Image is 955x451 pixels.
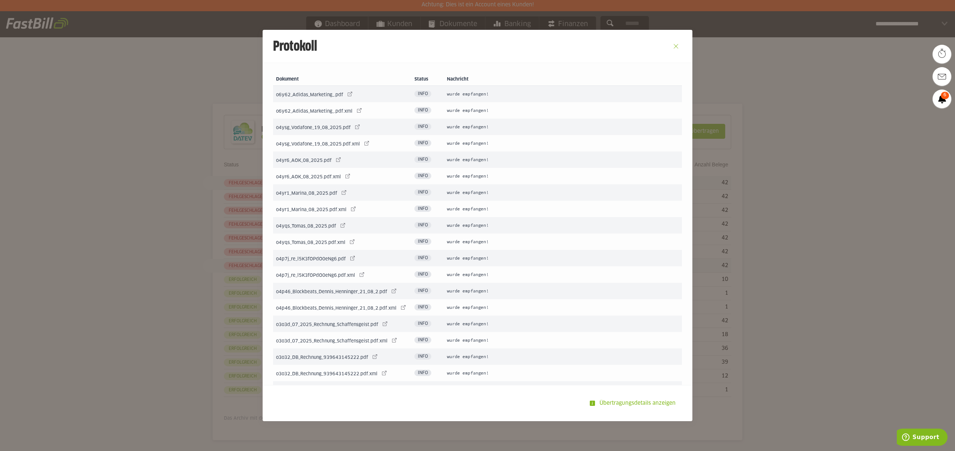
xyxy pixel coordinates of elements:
[414,320,431,327] span: Info
[352,122,363,132] sl-icon-button: o4ysg_Vodafone_19_08_2025.pdf
[414,156,431,163] span: Info
[444,348,682,365] td: wurde empfangen!
[414,370,431,376] span: Info
[444,217,682,234] td: wurde empfangen!
[273,73,411,86] th: Dokument
[414,206,431,212] span: Info
[369,384,380,395] sl-icon-button: o3o2z_DB_Rechnung_676957180310.pdf
[414,107,431,113] span: Info
[444,135,682,151] td: wurde empfangen!
[444,151,682,168] td: wurde empfangen!
[333,154,344,165] sl-icon-button: o4yr6_AOK_08_2025.pdf
[444,184,682,201] td: wurde empfangen!
[345,89,355,99] sl-icon-button: o6y62_Adidas_Marketing_.pdf
[444,381,682,398] td: wurde empfangen!
[444,365,682,381] td: wurde empfangen!
[276,208,347,212] span: o4yr1_Marina_08_2025.pdf.xml
[414,222,431,228] span: Info
[444,266,682,283] td: wurde empfangen!
[354,105,364,116] sl-icon-button: o6y62_Adidas_Marketing_.pdf.xml
[276,323,378,327] span: o3o3d_07_2025_Rechnung_Schaffensgeist.pdf
[370,351,380,362] sl-icon-button: o3o32_DB_Rechnung_939643145222.pdf
[414,337,431,343] span: Info
[276,372,378,376] span: o3o32_DB_Rechnung_939643145222.pdf.xml
[411,73,444,86] th: Status
[276,126,351,130] span: o4ysg_Vodafone_19_08_2025.pdf
[414,91,431,97] span: Info
[444,332,682,348] td: wurde empfangen!
[389,335,400,345] sl-icon-button: o3o3d_07_2025_Rechnung_Schaffensgeist.pdf.xml
[361,138,372,148] sl-icon-button: o4ysg_Vodafone_19_08_2025.pdf.xml
[444,283,682,299] td: wurde empfangen!
[897,429,948,447] iframe: Öffnet ein Widget, in dem Sie weitere Informationen finden
[276,224,336,229] span: o4yqs_Tomas_08_2025.pdf
[276,175,341,179] span: o4yr6_AOK_08_2025.pdf.xml
[276,142,360,147] span: o4ysg_Vodafone_19_08_2025.pdf.xml
[444,201,682,217] td: wurde empfangen!
[276,159,332,163] span: o4yr6_AOK_08_2025.pdf
[339,187,349,198] sl-icon-button: o4yr1_Marina_08_2025.pdf
[414,189,431,195] span: Info
[276,191,337,196] span: o4yr1_Marina_08_2025.pdf
[444,299,682,316] td: wurde empfangen!
[444,119,682,135] td: wurde empfangen!
[444,234,682,250] td: wurde empfangen!
[276,290,387,294] span: o4p46_Blockbeats_Dennis_Henninger_21_08_2.pdf
[414,353,431,360] span: Info
[276,356,368,360] span: o3o32_DB_Rechnung_939643145222.pdf
[933,90,951,108] a: 6
[357,269,367,280] sl-icon-button: o4p7j_re_l5K3fOPdO0eNg6.pdf.xml
[347,253,358,263] sl-icon-button: o4p7j_re_l5K3fOPdO0eNg6.pdf
[348,204,358,214] sl-icon-button: o4yr1_Marina_08_2025.pdf.xml
[389,286,399,296] sl-icon-button: o4p46_Blockbeats_Dennis_Henninger_21_08_2.pdf
[414,304,431,310] span: Info
[444,168,682,184] td: wurde empfangen!
[380,319,390,329] sl-icon-button: o3o3d_07_2025_Rechnung_Schaffensgeist.pdf
[276,93,343,97] span: o6y62_Adidas_Marketing_.pdf
[444,86,682,102] td: wurde empfangen!
[276,339,388,344] span: o3o3d_07_2025_Rechnung_Schaffensgeist.pdf.xml
[585,396,682,411] sl-button: Übertragungsdetails anzeigen
[444,102,682,119] td: wurde empfangen!
[276,109,353,114] span: o6y62_Adidas_Marketing_.pdf.xml
[342,171,353,181] sl-icon-button: o4yr6_AOK_08_2025.pdf.xml
[347,237,357,247] sl-icon-button: o4yqs_Tomas_08_2025.pdf.xml
[414,288,431,294] span: Info
[398,302,408,313] sl-icon-button: o4p46_Blockbeats_Dennis_Henninger_21_08_2.pdf.xml
[414,123,431,130] span: Info
[414,238,431,245] span: Info
[338,220,348,231] sl-icon-button: o4yqs_Tomas_08_2025.pdf
[276,257,346,261] span: o4p7j_re_l5K3fOPdO0eNg6.pdf
[444,73,682,86] th: Nachricht
[414,271,431,278] span: Info
[276,306,397,311] span: o4p46_Blockbeats_Dennis_Henninger_21_08_2.pdf.xml
[379,368,389,378] sl-icon-button: o3o32_DB_Rechnung_939643145222.pdf.xml
[414,140,431,146] span: Info
[941,92,949,99] span: 6
[276,273,355,278] span: o4p7j_re_l5K3fOPdO0eNg6.pdf.xml
[444,316,682,332] td: wurde empfangen!
[444,250,682,266] td: wurde empfangen!
[414,255,431,261] span: Info
[414,173,431,179] span: Info
[276,241,345,245] span: o4yqs_Tomas_08_2025.pdf.xml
